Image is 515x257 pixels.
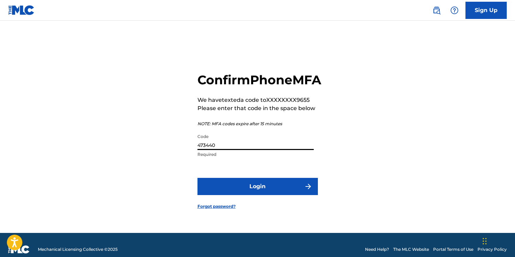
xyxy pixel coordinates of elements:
p: NOTE: MFA codes expire after 15 minutes [197,121,321,127]
a: The MLC Website [393,246,429,253]
img: f7272a7cc735f4ea7f67.svg [304,182,312,191]
iframe: Chat Widget [481,224,515,257]
button: Login [197,178,318,195]
img: help [450,6,459,14]
img: search [432,6,441,14]
p: Required [197,151,314,158]
img: MLC Logo [8,5,35,15]
h2: Confirm Phone MFA [197,72,321,88]
a: Portal Terms of Use [433,246,473,253]
div: Drag [483,231,487,251]
span: Mechanical Licensing Collective © 2025 [38,246,118,253]
a: Privacy Policy [478,246,507,253]
a: Sign Up [465,2,507,19]
a: Public Search [430,3,443,17]
a: Forgot password? [197,203,236,210]
a: Need Help? [365,246,389,253]
p: Please enter that code in the space below [197,104,321,113]
img: logo [8,245,30,254]
p: We have texted a code to XXXXXXXX9655 [197,96,321,104]
div: Help [448,3,461,17]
